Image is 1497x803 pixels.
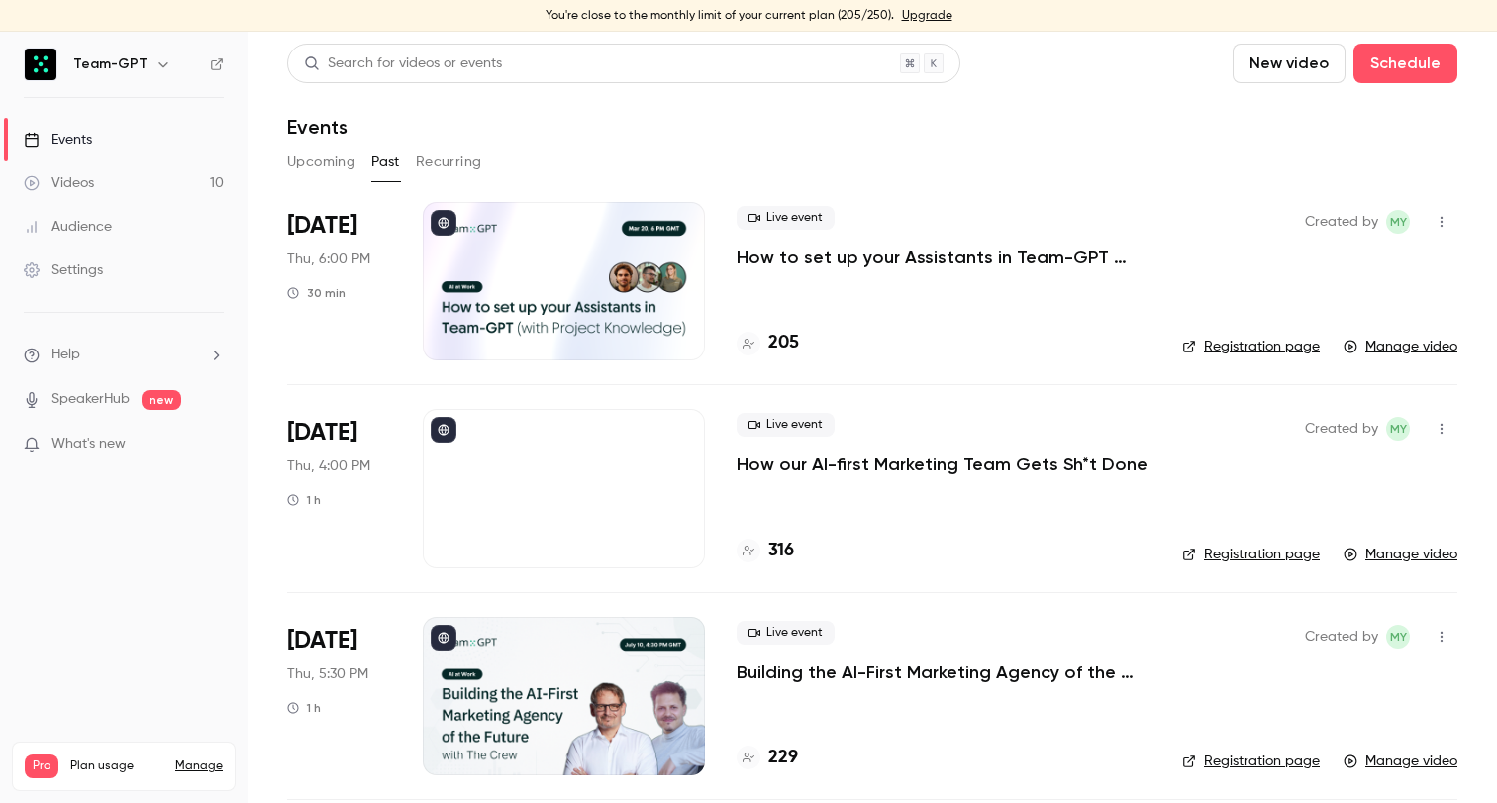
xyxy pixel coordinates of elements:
a: SpeakerHub [51,389,130,410]
a: Building the AI-First Marketing Agency of the Future with The Crew [737,660,1150,684]
img: Team-GPT [25,49,56,80]
a: Manage video [1344,545,1457,564]
a: Registration page [1182,752,1320,771]
div: 30 min [287,285,346,301]
div: Search for videos or events [304,53,502,74]
a: Manage [175,758,223,774]
div: Aug 28 Thu, 6:00 PM (Europe/Sofia) [287,409,391,567]
span: Martin Yochev [1386,210,1410,234]
div: Sep 11 Thu, 6:00 PM (Europe/London) [287,202,391,360]
span: Live event [737,621,835,645]
span: Pro [25,754,58,778]
span: MY [1390,417,1407,441]
span: What's new [51,434,126,454]
span: Created by [1305,625,1378,649]
a: 205 [737,330,799,356]
a: Registration page [1182,337,1320,356]
span: MY [1390,625,1407,649]
button: New video [1233,44,1346,83]
button: Upcoming [287,147,355,178]
span: Plan usage [70,758,163,774]
div: 1 h [287,700,321,716]
span: [DATE] [287,625,357,656]
div: Settings [24,260,103,280]
a: Registration page [1182,545,1320,564]
li: help-dropdown-opener [24,345,224,365]
span: Live event [737,206,835,230]
h4: 316 [768,538,794,564]
a: Manage video [1344,337,1457,356]
h1: Events [287,115,348,139]
span: Created by [1305,210,1378,234]
button: Past [371,147,400,178]
h4: 205 [768,330,799,356]
h4: 229 [768,745,798,771]
h6: Team-GPT [73,54,148,74]
span: new [142,390,181,410]
a: How our AI-first Marketing Team Gets Sh*t Done [737,452,1148,476]
a: 316 [737,538,794,564]
div: Events [24,130,92,150]
div: Videos [24,173,94,193]
span: Thu, 6:00 PM [287,250,370,269]
span: Thu, 5:30 PM [287,664,368,684]
button: Recurring [416,147,482,178]
span: Martin Yochev [1386,625,1410,649]
div: Audience [24,217,112,237]
a: Upgrade [902,8,952,24]
a: How to set up your Assistants in Team-GPT (with Project Knowledge) [737,246,1150,269]
span: Live event [737,413,835,437]
span: Martin Yochev [1386,417,1410,441]
span: Help [51,345,80,365]
span: Created by [1305,417,1378,441]
span: Thu, 4:00 PM [287,456,370,476]
div: 1 h [287,492,321,508]
span: [DATE] [287,417,357,449]
button: Schedule [1353,44,1457,83]
a: 229 [737,745,798,771]
span: [DATE] [287,210,357,242]
div: Jul 10 Thu, 7:30 PM (Europe/Sofia) [287,617,391,775]
a: Manage video [1344,752,1457,771]
span: MY [1390,210,1407,234]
